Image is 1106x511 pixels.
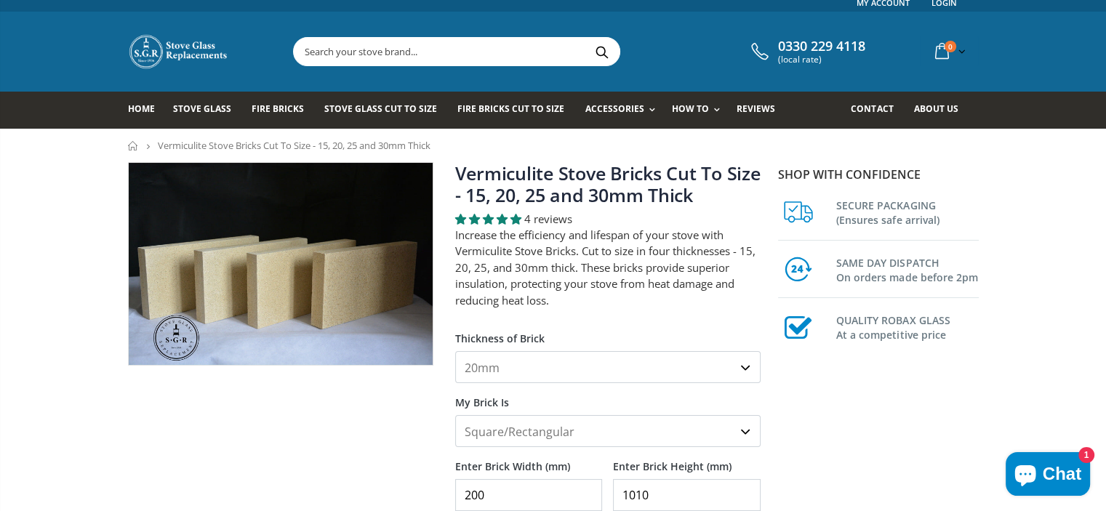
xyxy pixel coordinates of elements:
a: Home [128,92,166,129]
label: Enter Brick Width (mm) [455,447,603,473]
span: How To [672,102,709,115]
label: Enter Brick Height (mm) [613,447,761,473]
label: Thickness of Brick [455,319,761,345]
a: Accessories [585,92,662,129]
h3: SAME DAY DISPATCH On orders made before 2pm [836,253,979,285]
span: Fire Bricks [252,102,304,115]
h3: QUALITY ROBAX GLASS At a competitive price [836,310,979,342]
a: 0 [929,37,969,65]
span: Vermiculite Stove Bricks Cut To Size - 15, 20, 25 and 30mm Thick [158,139,430,152]
a: Fire Bricks [252,92,315,129]
img: 4_fire_bricks_70eb2ac5-0efe-43c4-b3f7-1322dae441b2_800x_crop_center.jpeg [129,163,433,365]
span: 0 [945,41,956,52]
a: Home [128,141,139,150]
a: Reviews [737,92,786,129]
button: Search [585,38,618,65]
a: Contact [851,92,904,129]
a: Stove Glass [173,92,242,129]
span: Contact [851,102,893,115]
img: Stove Glass Replacement [128,33,230,70]
a: Stove Glass Cut To Size [324,92,448,129]
p: Shop with confidence [778,166,979,183]
a: 0330 229 4118 (local rate) [748,39,865,65]
span: Fire Bricks Cut To Size [457,102,564,115]
span: Stove Glass Cut To Size [324,102,437,115]
input: Search your stove brand... [294,38,782,65]
span: (local rate) [778,55,865,65]
span: About us [913,102,958,115]
span: 0330 229 4118 [778,39,865,55]
span: Accessories [585,102,644,115]
a: Fire Bricks Cut To Size [457,92,575,129]
span: 4 reviews [524,212,572,226]
span: Home [128,102,155,115]
inbox-online-store-chat: Shopify online store chat [1001,452,1094,499]
a: Vermiculite Stove Bricks Cut To Size - 15, 20, 25 and 30mm Thick [455,161,761,207]
label: My Brick Is [455,383,761,409]
p: Increase the efficiency and lifespan of your stove with Vermiculite Stove Bricks. Cut to size in ... [455,227,761,309]
span: Reviews [737,102,775,115]
span: 4.75 stars [455,212,524,226]
a: How To [672,92,727,129]
h3: SECURE PACKAGING (Ensures safe arrival) [836,196,979,228]
a: About us [913,92,969,129]
span: Stove Glass [173,102,231,115]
